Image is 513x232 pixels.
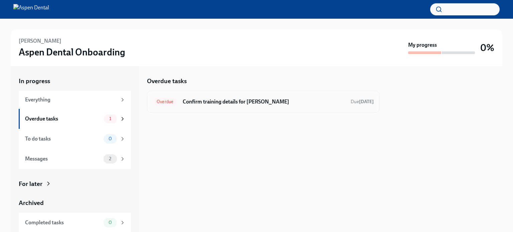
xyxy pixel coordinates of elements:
h6: Confirm training details for [PERSON_NAME] [183,98,345,105]
span: Overdue [153,99,177,104]
div: For later [19,180,42,188]
h5: Overdue tasks [147,77,187,85]
div: Overdue tasks [25,115,101,123]
span: 1 [105,116,115,121]
a: For later [19,180,131,188]
div: To do tasks [25,135,101,143]
a: In progress [19,77,131,85]
h6: [PERSON_NAME] [19,37,61,45]
a: Messages2 [19,149,131,169]
strong: My progress [408,41,437,49]
strong: [DATE] [359,99,374,104]
a: Archived [19,199,131,207]
span: September 16th, 2025 10:00 [351,98,374,105]
a: Overdue tasks1 [19,109,131,129]
a: To do tasks0 [19,129,131,149]
a: Everything [19,91,131,109]
div: Everything [25,96,117,103]
div: Completed tasks [25,219,101,226]
div: Messages [25,155,101,163]
a: OverdueConfirm training details for [PERSON_NAME]Due[DATE] [153,96,374,107]
h3: Aspen Dental Onboarding [19,46,125,58]
span: Due [351,99,374,104]
img: Aspen Dental [13,4,49,15]
span: 0 [105,220,116,225]
span: 2 [105,156,115,161]
span: 0 [105,136,116,141]
h3: 0% [480,42,494,54]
